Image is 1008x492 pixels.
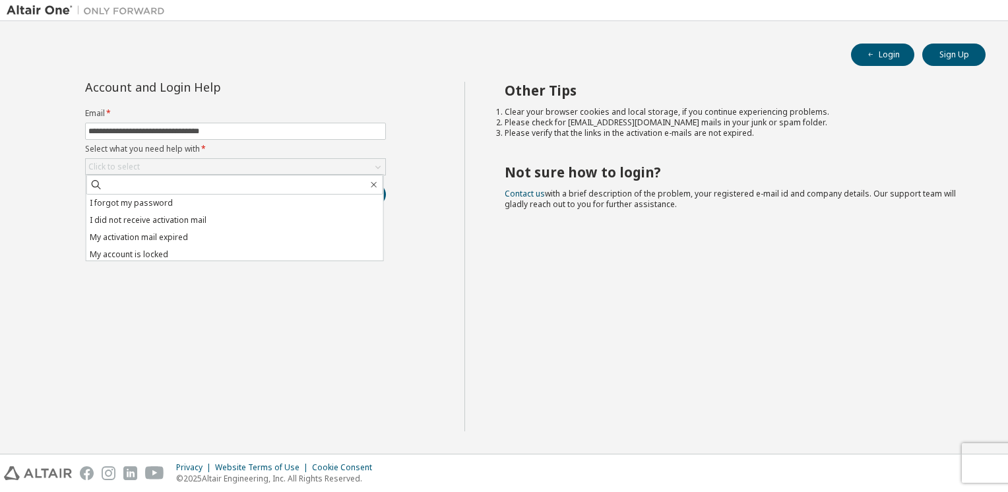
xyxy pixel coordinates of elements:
h2: Other Tips [505,82,962,99]
div: Click to select [86,159,385,175]
img: linkedin.svg [123,466,137,480]
li: Please check for [EMAIL_ADDRESS][DOMAIN_NAME] mails in your junk or spam folder. [505,117,962,128]
img: instagram.svg [102,466,115,480]
img: youtube.svg [145,466,164,480]
label: Email [85,108,386,119]
div: Click to select [88,162,140,172]
img: altair_logo.svg [4,466,72,480]
button: Login [851,44,914,66]
img: Altair One [7,4,172,17]
img: facebook.svg [80,466,94,480]
a: Contact us [505,188,545,199]
div: Privacy [176,462,215,473]
li: Please verify that the links in the activation e-mails are not expired. [505,128,962,138]
li: Clear your browser cookies and local storage, if you continue experiencing problems. [505,107,962,117]
p: © 2025 Altair Engineering, Inc. All Rights Reserved. [176,473,380,484]
div: Cookie Consent [312,462,380,473]
label: Select what you need help with [85,144,386,154]
button: Sign Up [922,44,986,66]
div: Account and Login Help [85,82,326,92]
li: I forgot my password [86,195,383,212]
div: Website Terms of Use [215,462,312,473]
span: with a brief description of the problem, your registered e-mail id and company details. Our suppo... [505,188,956,210]
h2: Not sure how to login? [505,164,962,181]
